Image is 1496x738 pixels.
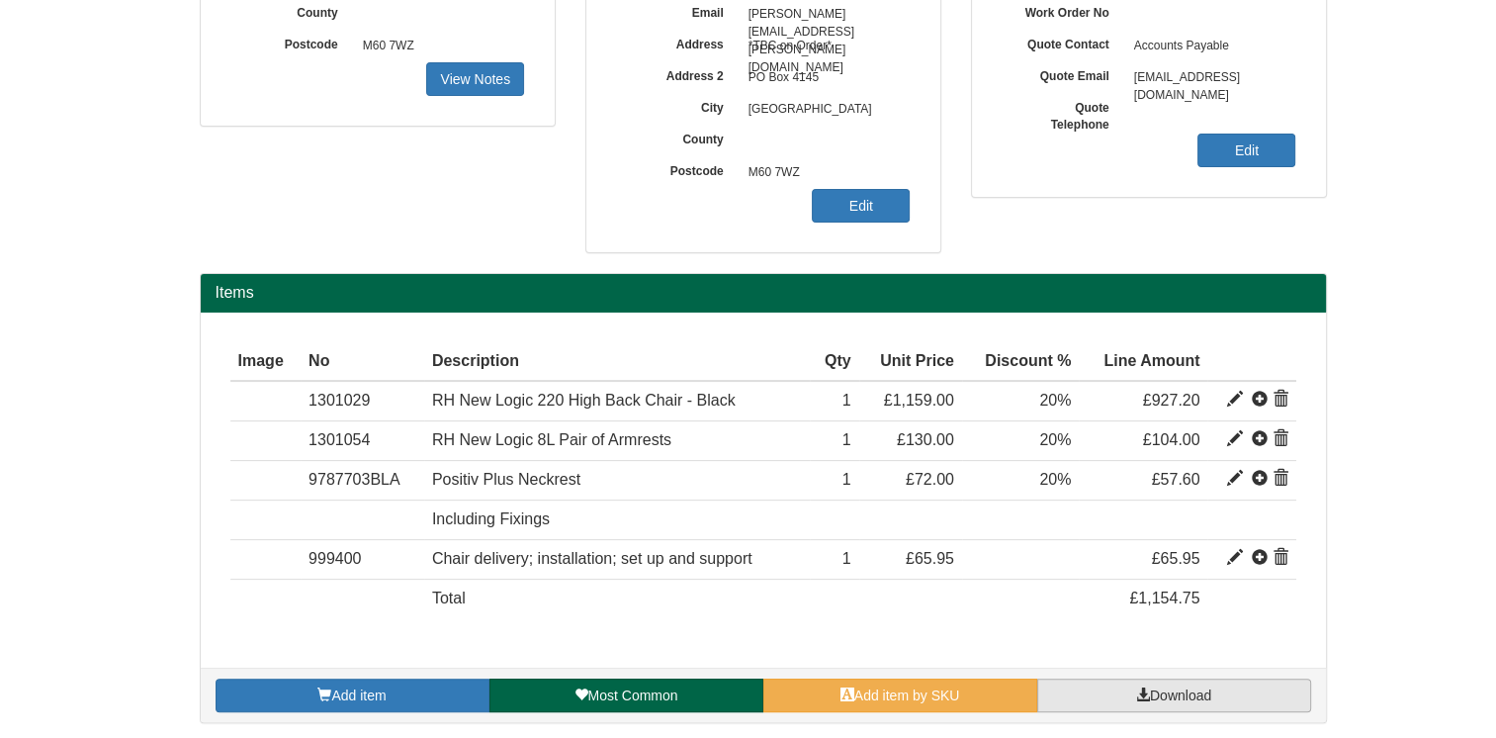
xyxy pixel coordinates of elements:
span: Positiv Plus Neckrest [432,471,580,488]
th: No [301,342,424,382]
span: £57.60 [1152,471,1200,488]
label: Postcode [230,31,353,53]
span: RH New Logic 8L Pair of Armrests [432,431,671,448]
span: 20% [1039,392,1071,409]
span: 1 [842,392,851,409]
span: £104.00 [1143,431,1200,448]
th: Discount % [962,342,1080,382]
label: County [616,126,739,148]
a: Edit [812,189,910,223]
label: Quote Contact [1002,31,1124,53]
label: Postcode [616,157,739,180]
th: Image [230,342,302,382]
span: M60 7WZ [353,31,525,62]
span: £72.00 [906,471,954,488]
span: *TBC on Order* [739,31,911,62]
th: Line Amount [1079,342,1207,382]
label: Address [616,31,739,53]
span: Add item [331,688,386,703]
span: Add item by SKU [854,688,960,703]
span: M60 7WZ [739,157,911,189]
th: Qty [810,342,858,382]
th: Unit Price [859,342,962,382]
a: Download [1037,679,1311,712]
span: Accounts Payable [1124,31,1296,62]
span: Most Common [587,688,677,703]
a: View Notes [426,62,524,96]
span: Including Fixings [432,510,550,527]
span: PO Box 4145 [739,62,911,94]
span: 20% [1039,471,1071,488]
span: £927.20 [1143,392,1200,409]
span: £65.95 [1152,550,1200,567]
th: Description [424,342,811,382]
span: £1,159.00 [884,392,954,409]
span: 1 [842,471,851,488]
td: Total [424,579,811,617]
label: City [616,94,739,117]
td: 9787703BLA [301,461,424,501]
label: Quote Telephone [1002,94,1124,134]
span: 1 [842,431,851,448]
td: 1301029 [301,381,424,420]
span: [GEOGRAPHIC_DATA] [739,94,911,126]
span: £130.00 [897,431,954,448]
span: [EMAIL_ADDRESS][DOMAIN_NAME] [1124,62,1296,94]
a: Edit [1197,134,1295,167]
label: Quote Email [1002,62,1124,85]
label: Address 2 [616,62,739,85]
span: RH New Logic 220 High Back Chair - Black [432,392,736,409]
span: £1,154.75 [1129,590,1199,606]
span: £65.95 [906,550,954,567]
span: 1 [842,550,851,567]
span: Chair delivery; installation; set up and support [432,550,752,567]
td: 999400 [301,539,424,579]
td: 1301054 [301,421,424,461]
span: Download [1150,688,1211,703]
h2: Items [216,284,1311,302]
span: 20% [1039,431,1071,448]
